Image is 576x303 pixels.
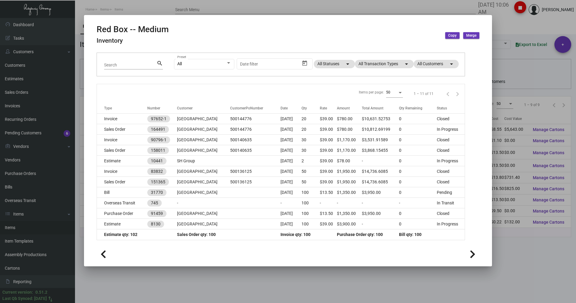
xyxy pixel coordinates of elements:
button: Copy [445,32,460,39]
td: Closed [437,145,465,156]
div: Qty Remaining [399,106,422,111]
td: $3,950.00 [362,208,399,219]
td: 0 [399,166,437,177]
span: Copy [448,33,457,38]
td: - [177,198,230,208]
td: $1,350.00 [337,208,362,219]
td: [GEOGRAPHIC_DATA] [177,208,230,219]
td: - [362,156,399,166]
td: [DATE] [280,145,302,156]
td: $39.00 [320,145,337,156]
td: $1,170.00 [337,145,362,156]
div: Rate [320,106,337,111]
td: [DATE] [280,114,302,124]
td: $780.00 [337,114,362,124]
div: Type [104,106,147,111]
span: Merge [466,33,476,38]
td: Invoice [97,166,147,177]
td: - [362,219,399,229]
mat-chip: All Transaction Types [355,60,414,68]
td: $1,350.00 [337,187,362,198]
td: 0 [399,114,437,124]
td: - [362,198,399,208]
td: $39.00 [320,177,337,187]
td: 100 [301,187,319,198]
td: [DATE] [280,177,302,187]
td: In Progress [437,219,465,229]
td: Sales Order [97,124,147,135]
td: 0 [399,156,437,166]
div: Date [280,106,302,111]
div: Amount [337,106,350,111]
span: Bill qty: 100 [399,232,421,237]
td: 20 [301,124,319,135]
td: $39.00 [320,156,337,166]
div: Number [147,106,177,111]
input: Start date [240,62,259,66]
mat-chip: 8130 [147,221,164,228]
td: In Progress [437,124,465,135]
td: In Transit [437,198,465,208]
td: - [320,198,337,208]
td: Closed [437,208,465,219]
td: $3,900.00 [337,219,362,229]
span: All [177,61,182,66]
td: 0 [399,124,437,135]
td: 50 [301,166,319,177]
div: 0.51.2 [35,289,47,295]
td: $3,950.00 [362,187,399,198]
span: Purchase Order qty: 100 [337,232,383,237]
td: [GEOGRAPHIC_DATA] [177,166,230,177]
td: Pending [437,187,465,198]
td: - [399,198,437,208]
td: [DATE] [280,166,302,177]
td: 0 [399,145,437,156]
td: [DATE] [280,156,302,166]
td: 100 [301,198,319,208]
div: Customer [177,106,230,111]
div: Total Amount [362,106,383,111]
mat-chip: 151365 [147,179,169,185]
td: $1,170.00 [337,135,362,145]
div: CustomerPoNumber [230,106,263,111]
mat-icon: arrow_drop_down [403,60,410,68]
div: CustomerPoNumber [230,106,280,111]
mat-chip: 10441 [147,158,166,164]
td: $14,736.6085 [362,177,399,187]
div: Last Qb Synced: [DATE] [2,295,47,302]
td: Invoice [97,114,147,124]
td: [DATE] [280,208,302,219]
td: Bill [97,187,147,198]
td: Closed [437,135,465,145]
td: $13.50 [320,208,337,219]
button: Open calendar [300,58,310,68]
td: [GEOGRAPHIC_DATA] [177,177,230,187]
span: 50 [386,90,390,94]
td: 500144776 [230,124,280,135]
td: $1,950.00 [337,177,362,187]
td: SH Group [177,156,230,166]
td: 30 [301,145,319,156]
div: Qty [301,106,307,111]
td: $780.00 [337,124,362,135]
td: Closed [437,166,465,177]
h2: Red Box -- Medium [97,24,169,35]
div: Number [147,106,160,111]
div: Customer [177,106,193,111]
td: 500140635 [230,145,280,156]
td: $14,736.6085 [362,166,399,177]
td: 100 [301,219,319,229]
mat-chip: 164491 [147,126,169,133]
mat-chip: 158011 [147,147,169,154]
div: Qty [301,106,319,111]
mat-chip: 91459 [147,210,166,217]
h4: Inventory [97,37,169,44]
mat-chip: All Customers [414,60,459,68]
div: Rate [320,106,327,111]
td: Estimate [97,219,147,229]
td: 500136125 [230,177,280,187]
div: Amount [337,106,362,111]
td: $39.00 [320,135,337,145]
td: Closed [437,177,465,187]
td: 30 [301,135,319,145]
